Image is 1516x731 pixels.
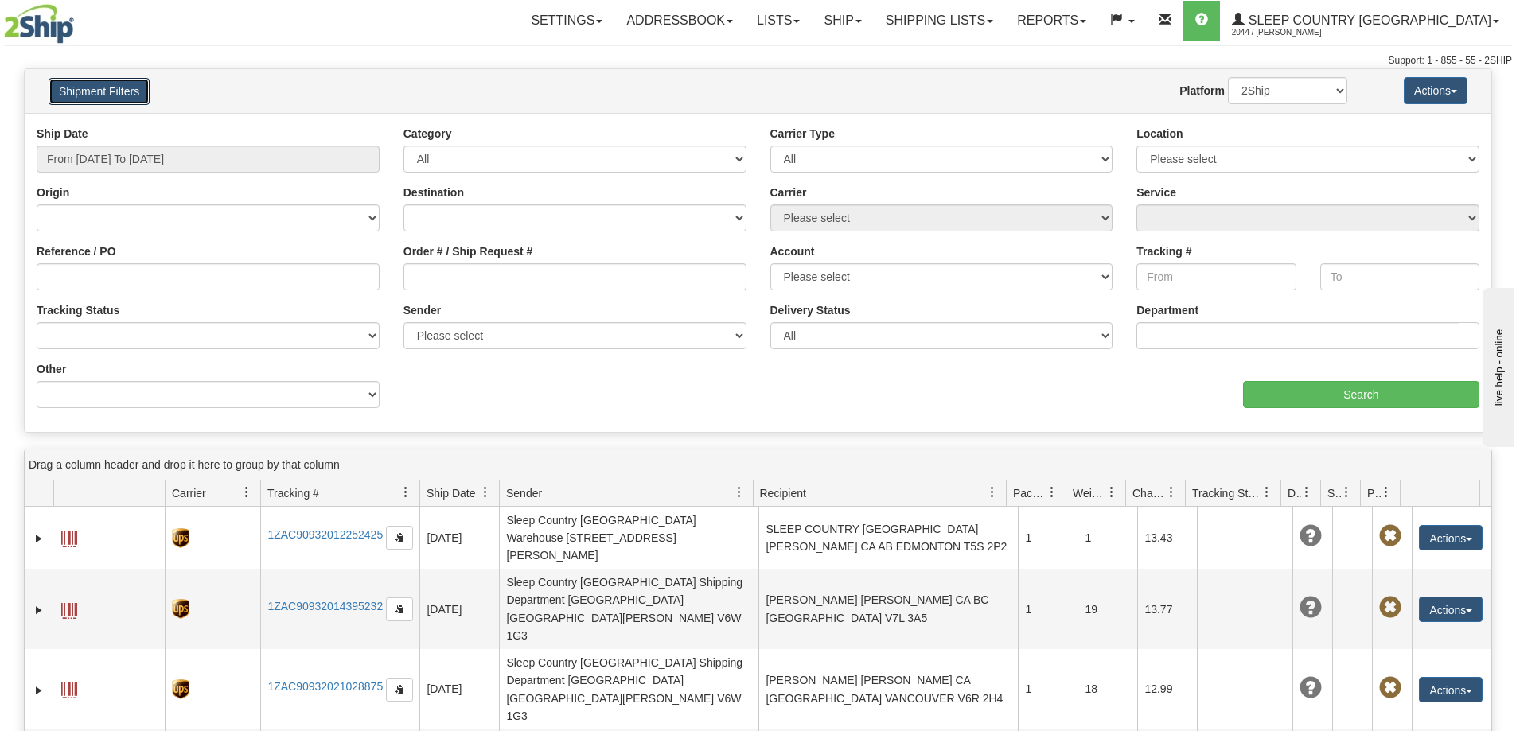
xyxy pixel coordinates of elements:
[1373,479,1400,506] a: Pickup Status filter column settings
[1078,649,1137,729] td: 18
[1192,485,1261,501] span: Tracking Status
[1288,485,1301,501] span: Delivery Status
[172,599,189,619] img: 8 - UPS
[1379,677,1401,699] span: Pickup Not Assigned
[770,243,815,259] label: Account
[419,507,499,569] td: [DATE]
[1073,485,1106,501] span: Weight
[386,678,413,702] button: Copy to clipboard
[1136,185,1176,200] label: Service
[31,531,47,546] a: Expand
[1419,525,1483,550] button: Actions
[403,243,533,259] label: Order # / Ship Request #
[233,479,260,506] a: Carrier filter column settings
[1367,485,1381,501] span: Pickup Status
[812,1,873,41] a: Ship
[506,485,542,501] span: Sender
[770,302,851,318] label: Delivery Status
[770,126,835,142] label: Carrier Type
[770,185,807,200] label: Carrier
[1253,479,1280,506] a: Tracking Status filter column settings
[726,479,753,506] a: Sender filter column settings
[1320,263,1479,290] input: To
[267,680,383,693] a: 1ZAC90932021028875
[472,479,499,506] a: Ship Date filter column settings
[1300,525,1322,547] span: Unknown
[499,507,758,569] td: Sleep Country [GEOGRAPHIC_DATA] Warehouse [STREET_ADDRESS][PERSON_NAME]
[614,1,745,41] a: Addressbook
[499,649,758,729] td: Sleep Country [GEOGRAPHIC_DATA] Shipping Department [GEOGRAPHIC_DATA] [GEOGRAPHIC_DATA][PERSON_NA...
[758,649,1018,729] td: [PERSON_NAME] [PERSON_NAME] CA [GEOGRAPHIC_DATA] VANCOUVER V6R 2H4
[1098,479,1125,506] a: Weight filter column settings
[1137,569,1197,649] td: 13.77
[37,185,69,200] label: Origin
[1419,677,1483,702] button: Actions
[172,679,189,699] img: 8 - UPS
[386,597,413,621] button: Copy to clipboard
[760,485,806,501] span: Recipient
[403,185,464,200] label: Destination
[1300,597,1322,619] span: Unknown
[1232,25,1351,41] span: 2044 / [PERSON_NAME]
[519,1,614,41] a: Settings
[61,524,77,550] a: Label
[1158,479,1185,506] a: Charge filter column settings
[1245,14,1491,27] span: Sleep Country [GEOGRAPHIC_DATA]
[172,485,206,501] span: Carrier
[1327,485,1341,501] span: Shipment Issues
[1404,77,1467,104] button: Actions
[1078,569,1137,649] td: 19
[37,361,66,377] label: Other
[1018,507,1078,569] td: 1
[1300,677,1322,699] span: Unknown
[403,302,441,318] label: Sender
[25,449,1491,480] div: grid grouping header
[49,78,150,105] button: Shipment Filters
[1078,507,1137,569] td: 1
[267,600,383,612] a: 1ZAC90932014395232
[427,485,475,501] span: Ship Date
[172,528,189,548] img: 8 - UPS
[392,479,419,506] a: Tracking # filter column settings
[874,1,1005,41] a: Shipping lists
[1220,1,1511,41] a: Sleep Country [GEOGRAPHIC_DATA] 2044 / [PERSON_NAME]
[419,569,499,649] td: [DATE]
[419,649,499,729] td: [DATE]
[1039,479,1066,506] a: Packages filter column settings
[1136,243,1191,259] label: Tracking #
[267,528,383,541] a: 1ZAC90932012252425
[1018,569,1078,649] td: 1
[31,602,47,618] a: Expand
[1005,1,1098,41] a: Reports
[1333,479,1360,506] a: Shipment Issues filter column settings
[1136,302,1198,318] label: Department
[37,302,119,318] label: Tracking Status
[1379,597,1401,619] span: Pickup Not Assigned
[1243,381,1479,408] input: Search
[37,126,88,142] label: Ship Date
[758,507,1018,569] td: SLEEP COUNTRY [GEOGRAPHIC_DATA] [PERSON_NAME] CA AB EDMONTON T5S 2P2
[1013,485,1046,501] span: Packages
[403,126,452,142] label: Category
[4,54,1512,68] div: Support: 1 - 855 - 55 - 2SHIP
[12,14,147,25] div: live help - online
[1132,485,1166,501] span: Charge
[61,675,77,701] a: Label
[1379,525,1401,547] span: Pickup Not Assigned
[1137,507,1197,569] td: 13.43
[1419,597,1483,622] button: Actions
[267,485,319,501] span: Tracking #
[4,4,74,44] img: logo2044.jpg
[1293,479,1320,506] a: Delivery Status filter column settings
[1136,263,1296,290] input: From
[1018,649,1078,729] td: 1
[979,479,1006,506] a: Recipient filter column settings
[1179,83,1225,99] label: Platform
[1137,649,1197,729] td: 12.99
[31,682,47,698] a: Expand
[386,526,413,550] button: Copy to clipboard
[758,569,1018,649] td: [PERSON_NAME] [PERSON_NAME] CA BC [GEOGRAPHIC_DATA] V7L 3A5
[1479,284,1514,446] iframe: chat widget
[745,1,812,41] a: Lists
[499,569,758,649] td: Sleep Country [GEOGRAPHIC_DATA] Shipping Department [GEOGRAPHIC_DATA] [GEOGRAPHIC_DATA][PERSON_NA...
